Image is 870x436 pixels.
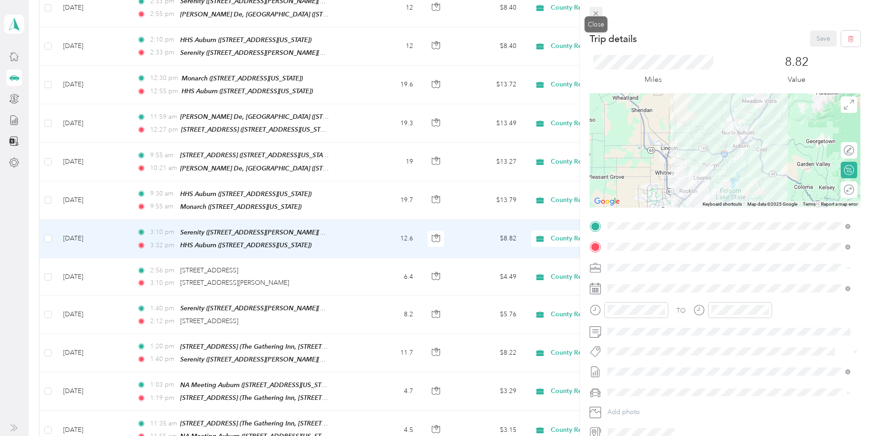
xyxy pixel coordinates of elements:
[677,306,686,315] div: TO
[819,385,870,436] iframe: Everlance-gr Chat Button Frame
[644,74,662,85] p: Miles
[585,16,607,32] div: Close
[604,406,860,419] button: Add photo
[803,202,816,207] a: Terms (opens in new tab)
[592,196,622,207] a: Open this area in Google Maps (opens a new window)
[592,196,622,207] img: Google
[821,202,858,207] a: Report a map error
[785,55,809,69] p: 8.82
[747,202,797,207] span: Map data ©2025 Google
[703,201,742,207] button: Keyboard shortcuts
[590,32,637,45] p: Trip details
[788,74,806,85] p: Value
